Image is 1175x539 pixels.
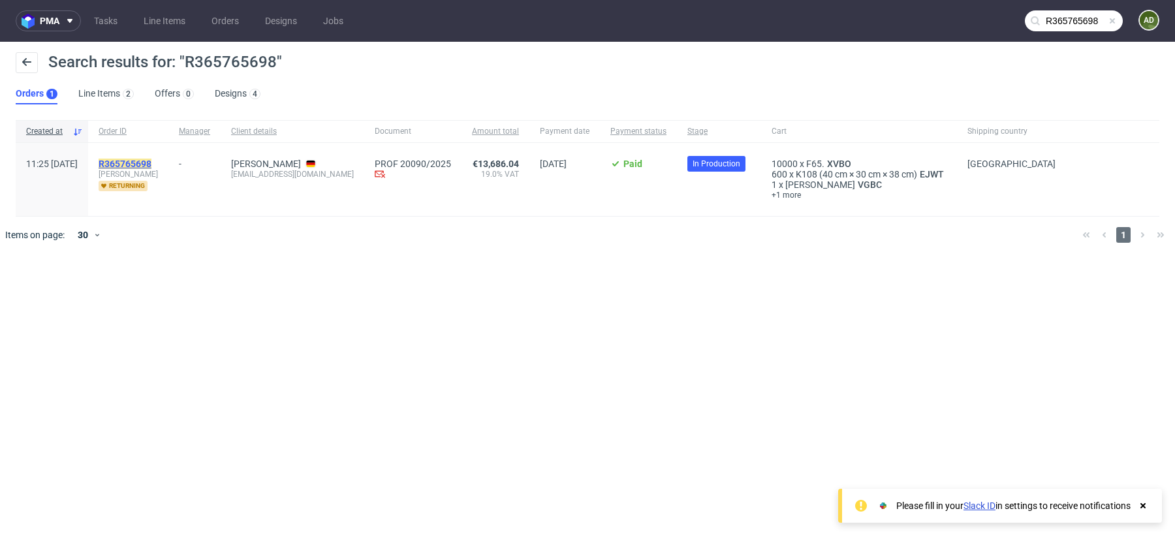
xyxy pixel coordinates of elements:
span: Manager [179,126,210,137]
a: Slack ID [963,501,995,511]
a: R365765698 [99,159,154,169]
div: [EMAIL_ADDRESS][DOMAIN_NAME] [231,169,354,179]
figcaption: ad [1140,11,1158,29]
span: Shipping country [967,126,1056,137]
span: Items on page: [5,228,65,241]
div: 0 [186,89,191,99]
span: Cart [772,126,947,137]
div: 30 [70,226,93,244]
span: Search results for: "R365765698" [48,53,282,71]
span: Client details [231,126,354,137]
a: PROF 20090/2025 [375,159,451,169]
a: Designs [257,10,305,31]
div: 1 [50,89,54,99]
span: Amount total [472,126,519,137]
span: [DATE] [540,159,567,169]
span: 10000 [772,159,798,169]
span: [PERSON_NAME] [785,179,855,190]
div: 4 [253,89,257,99]
a: EJWT [917,169,947,179]
span: Created at [26,126,67,137]
span: returning [99,181,148,191]
span: €13,686.04 [473,159,519,169]
span: Payment status [610,126,666,137]
div: x [772,159,947,169]
a: Line Items [136,10,193,31]
a: Line Items2 [78,84,134,104]
span: In Production [693,158,740,170]
a: Orders [204,10,247,31]
span: 600 [772,169,787,179]
a: Orders1 [16,84,57,104]
span: Paid [623,159,642,169]
span: F65. [806,159,824,169]
a: Tasks [86,10,125,31]
span: Payment date [540,126,589,137]
div: x [772,179,947,190]
a: [PERSON_NAME] [231,159,301,169]
img: Slack [877,499,890,512]
span: [PERSON_NAME] [99,169,158,179]
div: x [772,169,947,179]
a: Offers0 [155,84,194,104]
span: 1 [772,179,777,190]
span: Document [375,126,451,137]
span: Stage [687,126,751,137]
span: 1 [1116,227,1131,243]
div: - [179,153,210,169]
div: Please fill in your in settings to receive notifications [896,499,1131,512]
span: 19.0% VAT [472,169,519,179]
span: K108 (40 cm × 30 cm × 38 cm) [796,169,917,179]
span: Order ID [99,126,158,137]
button: pma [16,10,81,31]
div: 2 [126,89,131,99]
a: VGBC [855,179,885,190]
mark: R365765698 [99,159,151,169]
a: XVBO [824,159,854,169]
span: 11:25 [DATE] [26,159,78,169]
span: [GEOGRAPHIC_DATA] [967,159,1056,169]
img: logo [22,14,40,29]
a: Jobs [315,10,351,31]
span: pma [40,16,59,25]
a: Designs4 [215,84,260,104]
a: +1 more [772,190,947,200]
